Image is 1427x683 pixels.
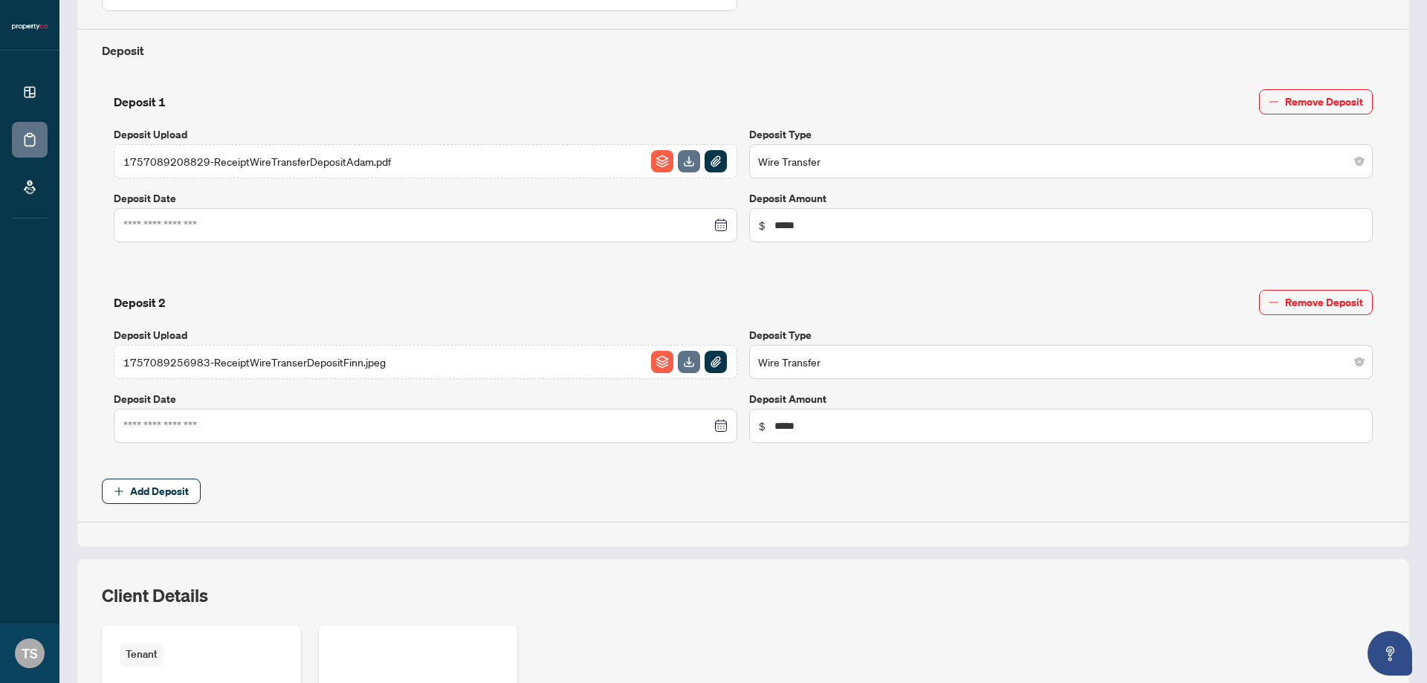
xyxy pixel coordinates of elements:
[123,354,386,370] span: 1757089256983-ReceiptWireTranserDepositFinn.jpeg
[704,350,728,374] button: File Attachement
[12,22,48,31] img: logo
[120,643,164,666] span: Tenant
[1259,290,1373,315] button: Remove Deposit
[749,327,1373,343] label: Deposit Type
[758,348,1364,376] span: Wire Transfer
[677,149,701,173] button: File Download
[650,350,674,374] button: File Archive
[114,486,124,496] span: plus
[114,294,166,311] h4: Deposit 2
[1368,631,1412,676] button: Open asap
[1269,97,1279,107] span: minus
[759,418,766,434] span: $
[114,126,737,143] label: Deposit Upload
[651,351,673,373] img: File Archive
[704,149,728,173] button: File Attachement
[749,190,1373,207] label: Deposit Amount
[102,583,208,607] h2: Client Details
[1355,357,1364,366] span: close-circle
[130,479,189,503] span: Add Deposit
[677,350,701,374] button: File Download
[102,479,201,504] button: Add Deposit
[1285,291,1363,314] span: Remove Deposit
[758,147,1364,175] span: Wire Transfer
[705,150,727,172] img: File Attachement
[749,391,1373,407] label: Deposit Amount
[759,217,766,233] span: $
[114,327,737,343] label: Deposit Upload
[651,150,673,172] img: File Archive
[123,153,391,169] span: 1757089208829-ReceiptWireTransferDepositAdam.pdf
[650,149,674,173] button: File Archive
[1285,90,1363,114] span: Remove Deposit
[114,391,737,407] label: Deposit Date
[1355,157,1364,166] span: close-circle
[1259,89,1373,114] button: Remove Deposit
[114,190,737,207] label: Deposit Date
[678,351,700,373] img: File Download
[1269,297,1279,308] span: minus
[114,93,166,111] h4: Deposit 1
[22,643,38,664] span: TS
[102,42,1385,59] h4: Deposit
[114,345,737,379] span: 1757089256983-ReceiptWireTranserDepositFinn.jpegFile ArchiveFile DownloadFile Attachement
[114,144,737,178] span: 1757089208829-ReceiptWireTransferDepositAdam.pdfFile ArchiveFile DownloadFile Attachement
[678,150,700,172] img: File Download
[749,126,1373,143] label: Deposit Type
[705,351,727,373] img: File Attachement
